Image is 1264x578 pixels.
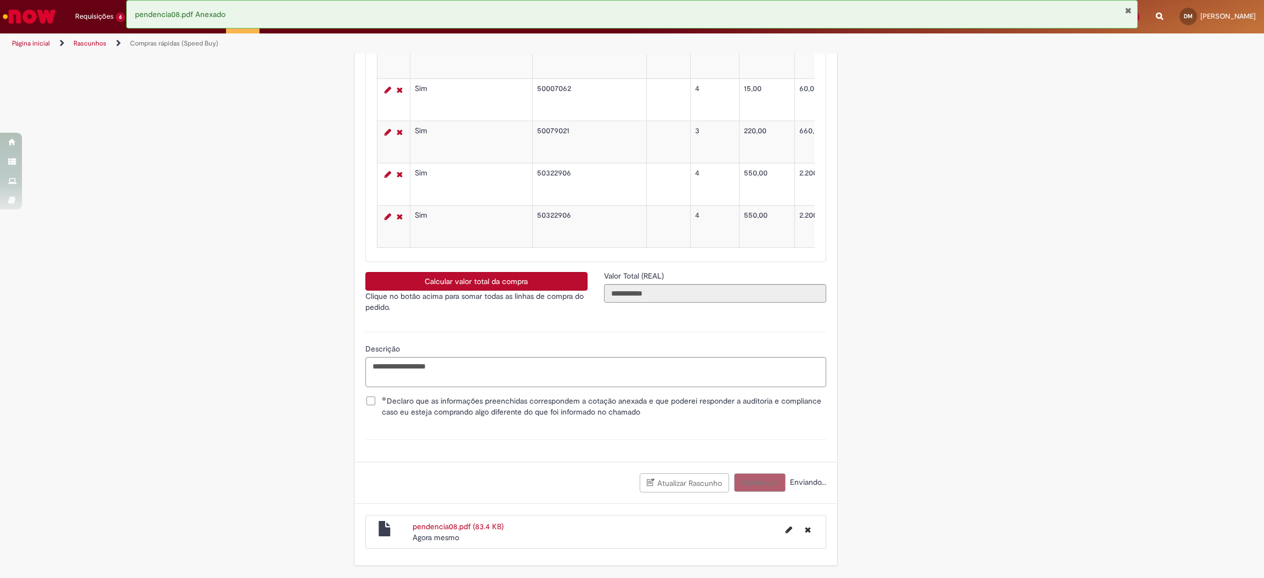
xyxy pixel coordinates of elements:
[739,121,794,163] td: 220,00
[532,121,646,163] td: 50079021
[690,37,739,79] td: 4
[75,11,114,22] span: Requisições
[798,521,817,539] button: Excluir pendencia08.pdf
[413,532,459,542] time: 28/08/2025 06:24:13
[532,206,646,248] td: 50322906
[135,9,225,19] span: pendencia08.pdf Anexado
[130,39,218,48] a: Compras rápidas (Speed Buy)
[1,5,58,27] img: ServiceNow
[410,206,532,248] td: Sim
[779,521,799,539] button: Editar nome de arquivo pendencia08.pdf
[382,210,394,223] a: Editar Linha 5
[12,39,50,48] a: Página inicial
[794,163,865,206] td: 2.200,00
[1200,12,1256,21] span: [PERSON_NAME]
[413,532,459,542] span: Agora mesmo
[410,163,532,206] td: Sim
[690,206,739,248] td: 4
[739,37,794,79] td: 550,00
[1125,6,1132,15] button: Fechar Notificação
[382,83,394,97] a: Editar Linha 2
[690,121,739,163] td: 3
[382,395,826,417] span: Declaro que as informações preenchidas correspondem a cotação anexada e que poderei responder a a...
[532,79,646,121] td: 50007062
[116,13,125,22] span: 6
[739,163,794,206] td: 550,00
[532,163,646,206] td: 50322906
[788,477,826,487] span: Enviando...
[410,121,532,163] td: Sim
[394,168,405,181] a: Remover linha 4
[690,163,739,206] td: 4
[365,357,826,387] textarea: Descrição
[1184,13,1193,20] span: DM
[604,271,666,281] span: Somente leitura - Valor Total (REAL)
[382,168,394,181] a: Editar Linha 4
[394,83,405,97] a: Remover linha 2
[794,79,865,121] td: 60,00
[794,206,865,248] td: 2.200,00
[794,37,865,79] td: 2.200,00
[365,272,588,291] button: Calcular valor total da compra
[410,37,532,79] td: Sim
[8,33,834,54] ul: Trilhas de página
[394,126,405,139] a: Remover linha 3
[74,39,106,48] a: Rascunhos
[690,79,739,121] td: 4
[382,126,394,139] a: Editar Linha 3
[532,37,646,79] td: 50322906
[739,206,794,248] td: 550,00
[739,79,794,121] td: 15,00
[365,344,402,354] span: Descrição
[794,121,865,163] td: 660,00
[413,522,504,531] a: pendencia08.pdf (83.4 KB)
[365,291,588,313] p: Clique no botão acima para somar todas as linhas de compra do pedido.
[410,79,532,121] td: Sim
[382,396,387,401] span: Obrigatório Preenchido
[394,210,405,223] a: Remover linha 5
[604,284,826,303] input: Valor Total (REAL)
